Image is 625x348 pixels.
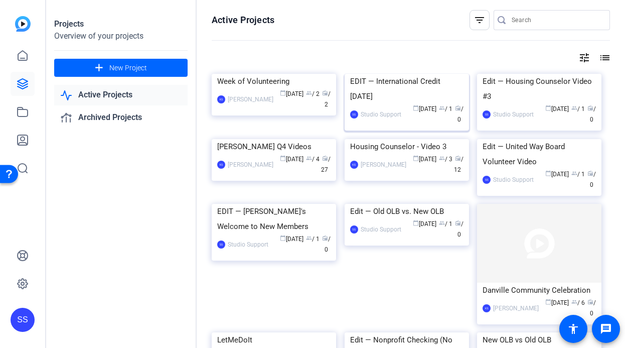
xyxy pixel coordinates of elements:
span: [DATE] [545,171,569,178]
span: radio [587,105,593,111]
span: calendar_today [280,235,286,241]
span: / 12 [454,156,463,173]
span: group [306,90,312,96]
span: / 0 [322,236,331,253]
span: radio [322,235,328,241]
span: calendar_today [413,220,419,226]
span: group [439,155,445,161]
span: New Project [109,63,147,73]
span: [DATE] [280,236,303,243]
div: LetMeDoIt [217,332,331,347]
span: / 1 [439,220,452,227]
span: [DATE] [545,105,569,112]
div: KS [483,304,491,312]
input: Search [512,14,602,26]
mat-icon: tune [578,52,590,64]
span: / 0 [455,105,463,123]
span: calendar_today [280,155,286,161]
span: [DATE] [413,156,436,163]
div: EDIT — [PERSON_NAME]'s Welcome to New Members [217,204,331,234]
div: EDIT — International Credit [DATE] [350,74,463,104]
mat-icon: list [598,52,610,64]
span: radio [322,90,328,96]
div: [PERSON_NAME] [228,160,273,170]
div: SS [217,241,225,249]
span: group [306,155,312,161]
a: Active Projects [54,85,188,105]
span: group [571,170,577,176]
div: Overview of your projects [54,30,188,42]
span: group [439,220,445,226]
span: / 0 [587,299,596,317]
span: [DATE] [280,156,303,163]
span: / 0 [455,220,463,238]
div: Studio Support [493,175,534,185]
span: [DATE] [413,220,436,227]
div: KS [350,161,358,169]
span: radio [322,155,328,161]
div: [PERSON_NAME] [361,160,406,170]
span: calendar_today [413,155,419,161]
span: radio [587,299,593,305]
span: radio [455,220,461,226]
span: / 4 [306,156,320,163]
span: / 0 [587,171,596,188]
span: / 1 [571,105,585,112]
span: calendar_today [413,105,419,111]
div: New OLB vs Old OLB [483,332,596,347]
div: Edit — Old OLB vs. New OLB [350,204,463,219]
span: [DATE] [280,90,303,97]
div: [PERSON_NAME] Q4 Videos [217,139,331,154]
button: New Project [54,59,188,77]
img: blue-gradient.svg [15,16,31,32]
mat-icon: message [600,323,612,335]
span: group [571,299,577,305]
a: Archived Projects [54,107,188,128]
span: group [571,105,577,111]
div: SS [350,225,358,234]
span: / 0 [587,105,596,123]
span: group [306,235,312,241]
div: Edit — Housing Counselor Video #3 [483,74,596,104]
div: Studio Support [228,240,268,250]
span: calendar_today [280,90,286,96]
div: SS [350,110,358,119]
div: SS [11,308,35,332]
mat-icon: accessibility [567,323,579,335]
div: Projects [54,18,188,30]
div: KS [217,161,225,169]
span: calendar_today [545,105,551,111]
span: radio [587,170,593,176]
span: / 6 [571,299,585,306]
span: / 2 [306,90,320,97]
div: SS [483,110,491,119]
h1: Active Projects [212,14,274,26]
mat-icon: filter_list [474,14,486,26]
span: radio [455,105,461,111]
span: / 3 [439,156,452,163]
div: Week of Volunteering [217,74,331,89]
div: Studio Support [361,109,401,120]
div: Housing Counselor - Video 3 [350,139,463,154]
span: calendar_today [545,299,551,305]
span: calendar_today [545,170,551,176]
div: Studio Support [361,224,401,235]
span: / 2 [322,90,331,108]
span: [DATE] [545,299,569,306]
div: Edit — United Way Board Volunteer Video [483,139,596,169]
div: Studio Support [493,109,534,120]
span: [DATE] [413,105,436,112]
div: Danville Community Celebration [483,283,596,298]
span: radio [455,155,461,161]
span: group [439,105,445,111]
div: SS [483,176,491,184]
span: / 1 [306,236,320,243]
div: [PERSON_NAME] [493,303,539,313]
span: / 1 [439,105,452,112]
span: / 27 [321,156,331,173]
mat-icon: add [93,62,105,74]
div: KS [217,95,225,103]
div: [PERSON_NAME] [228,94,273,104]
span: / 1 [571,171,585,178]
